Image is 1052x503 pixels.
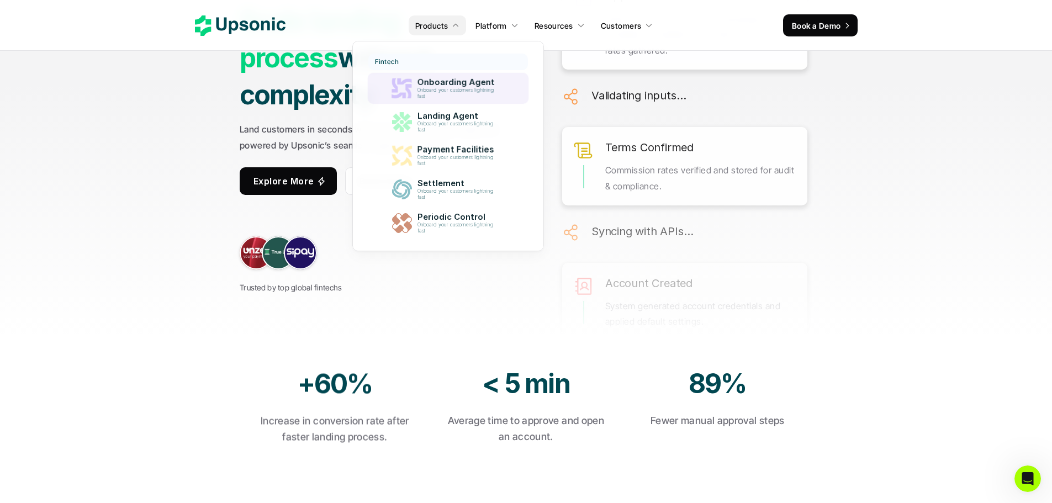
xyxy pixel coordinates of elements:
p: Platform [475,20,506,31]
a: Onboarding AgentOnboard your customers lightning fast [368,73,529,104]
p: Onboard your customers lightning fast [417,87,498,99]
p: Settlement [417,178,499,188]
p: Onboard your customers lightning fast [417,188,498,200]
p: Payment Facilities [417,145,499,155]
a: Landing AgentOnboard your customers lightning fast [368,107,528,137]
a: Explore More [240,167,337,195]
p: Onboard your customers lightning fast [417,121,498,133]
a: Periodic ControlOnboard your customers lightning fast [368,208,528,239]
p: Trusted by top global fintechs [240,280,342,294]
a: Payment FacilitiesOnboard your customers lightning fast [368,140,528,171]
h6: Syncing with APIs… [591,222,693,241]
p: Fintech [375,58,399,66]
strong: Scale landing process [240,4,404,74]
p: Products [415,20,448,31]
p: Customers [601,20,642,31]
p: Onboard your customers lightning fast [417,222,498,234]
strong: Land customers in seconds with one click and human approval, powered by Upsonic’s seamless agenti... [240,124,501,151]
p: Resources [535,20,573,31]
strong: < 5 min [482,367,570,400]
p: Book a Demo [792,20,841,31]
h6: Account Created [605,274,692,293]
p: Average time to approve and open an account. [441,413,611,445]
a: SettlementOnboard your customers lightning fast [368,174,528,205]
p: Fewer manual approval steps [633,413,802,429]
p: Onboard your customers lightning fast [417,155,498,167]
p: Onboarding Agent [417,77,499,87]
a: Book Demo [345,167,433,195]
p: Periodic Control [417,212,499,222]
p: Commission rates verified and stored for audit & compliance. [605,162,796,194]
p: Increase in conversion rate after faster landing process. [250,413,420,445]
h6: Validating inputs… [591,86,686,105]
a: Products [409,15,466,35]
strong: without complexity [240,41,436,111]
p: Explore More [253,173,314,189]
strong: +60% [297,367,372,400]
h6: Terms Confirmed [605,138,694,157]
p: Landing Agent [417,111,499,121]
p: System generated account credentials and applied default settings. [605,298,796,330]
strong: 89% [689,367,746,400]
iframe: Intercom live chat [1014,465,1041,492]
